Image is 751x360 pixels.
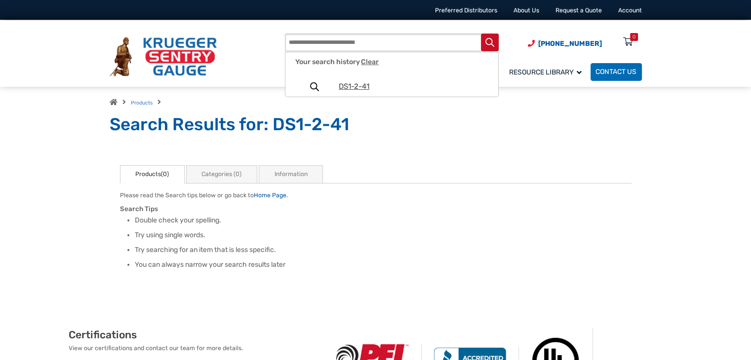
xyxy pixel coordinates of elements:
[254,192,286,199] a: Home Page
[339,82,488,91] span: DS1-2-41
[259,165,323,183] a: Information
[504,62,591,82] a: Resource Library
[514,7,539,14] a: About Us
[509,68,582,76] span: Resource Library
[618,7,642,14] a: Account
[555,7,602,14] a: Request a Quote
[120,165,185,183] a: Products(0)
[120,205,632,213] h3: Search Tips
[135,260,631,270] li: You can always narrow your search results later
[69,344,324,353] p: View our certifications and contact our team for more details.
[591,63,642,81] a: Contact Us
[538,39,602,48] span: [PHONE_NUMBER]
[120,191,632,200] p: Please read the Search tips below or go back to .
[295,58,379,66] span: Your search history
[69,328,324,341] h2: Certifications
[528,38,602,49] a: Phone Number (920) 434-8860
[285,77,498,97] a: DS1-2-41
[110,114,642,136] h1: Search Results for: DS1-2-41
[595,68,636,76] span: Contact Us
[135,245,631,255] li: Try searching for an item that is less specific.
[135,216,631,225] li: Double check your spelling.
[186,165,257,183] a: Categories (0)
[632,33,635,41] div: 0
[435,7,497,14] a: Preferred Distributors
[131,100,153,106] a: Products
[361,58,379,66] span: Clear
[110,37,217,76] img: Krueger Sentry Gauge
[135,230,631,240] li: Try using single words.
